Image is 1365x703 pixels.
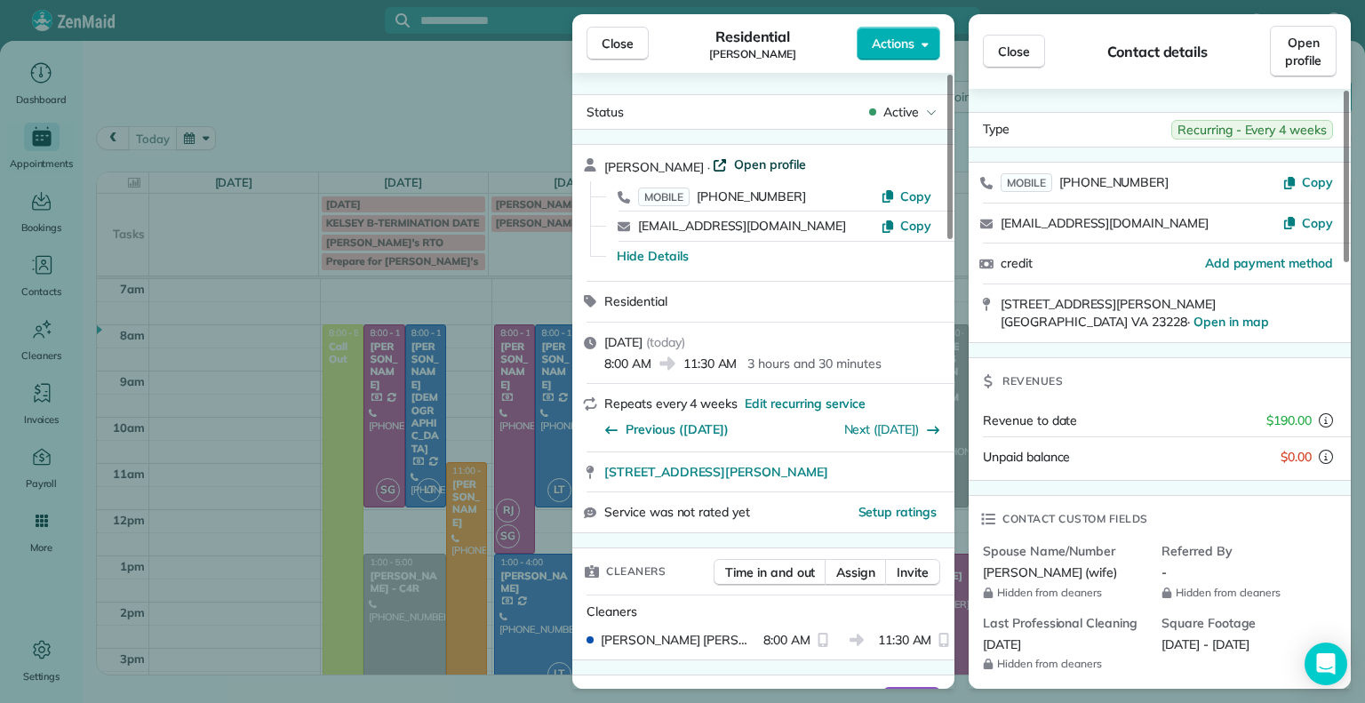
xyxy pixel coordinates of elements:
span: · [704,160,714,174]
span: Hidden from cleaners [983,586,1147,600]
span: Type [983,120,1010,140]
span: [PHONE_NUMBER] [1059,174,1169,190]
a: [EMAIL_ADDRESS][DOMAIN_NAME] [638,218,846,234]
span: MOBILE [1001,173,1052,192]
a: Next ([DATE]) [844,421,920,437]
button: Setup ratings [858,503,938,521]
span: [PHONE_NUMBER] [697,188,806,204]
span: [PERSON_NAME] [PERSON_NAME] [601,631,756,649]
span: Setup ratings [858,504,938,520]
span: [PERSON_NAME] (wife) [983,564,1117,580]
a: Open in map [1193,314,1269,330]
span: Referred By [1161,542,1326,560]
a: MOBILE[PHONE_NUMBER] [1001,173,1169,191]
span: Hidden from cleaners [1161,586,1326,600]
span: credit [1001,255,1033,271]
span: Edit recurring service [745,395,866,412]
a: [EMAIL_ADDRESS][DOMAIN_NAME] [1001,215,1209,231]
span: Residential [715,26,791,47]
button: Next ([DATE]) [844,420,941,438]
span: [DATE] - [DATE] [1161,636,1249,652]
span: Last Professional Cleaning [983,614,1147,632]
span: Hidden from cleaners [983,657,1147,671]
span: Copy [900,218,931,234]
span: [DATE] [983,636,1021,652]
button: Close [983,35,1045,68]
div: Open Intercom Messenger [1305,643,1347,685]
span: Actions [872,35,914,52]
span: Residential [604,293,667,309]
span: 11:30 AM [878,631,932,649]
span: $0.00 [1281,448,1312,466]
span: $190.00 [1266,411,1312,429]
button: Copy [1282,173,1333,191]
span: Assign [836,563,875,581]
span: Bathrooms [1161,685,1326,703]
span: MOBILE [638,188,690,206]
span: Revenue to date [983,412,1077,428]
span: 11:30 AM [683,355,738,372]
span: Status [587,104,624,120]
span: Copy [900,188,931,204]
span: Invite [897,563,929,581]
a: Add payment method [1205,254,1333,272]
span: Cleaners [587,603,637,619]
button: Invite [885,559,940,586]
span: Revenues [1002,372,1063,390]
span: Close [998,43,1030,60]
span: Contact custom fields [1002,510,1148,528]
span: Close [602,35,634,52]
a: Open profile [1270,26,1337,77]
button: Hide Details [617,247,689,265]
button: Previous ([DATE]) [604,420,729,438]
button: Close [587,27,649,60]
span: 8:00 AM [763,631,810,649]
span: Spouse Name/Number [983,542,1147,560]
button: Assign [825,559,887,586]
button: Copy [1282,214,1333,232]
span: [STREET_ADDRESS][PERSON_NAME] [GEOGRAPHIC_DATA] VA 23228 · [1001,296,1269,331]
span: [PERSON_NAME] [604,159,704,175]
button: Time in and out [714,559,826,586]
span: [DATE] [604,334,643,350]
span: Active [883,103,919,121]
span: Copy [1302,215,1333,231]
span: Contact details [1107,41,1208,62]
span: Time in and out [725,563,815,581]
p: 3 hours and 30 minutes [747,355,881,372]
span: [STREET_ADDRESS][PERSON_NAME] [604,463,828,481]
span: Unpaid balance [983,448,1070,466]
span: Previous ([DATE]) [626,420,729,438]
span: Cleaners [606,563,666,580]
span: Open profile [1285,34,1321,69]
span: 8:00 AM [604,355,651,372]
a: Open profile [713,156,806,173]
span: Recurring - Every 4 weeks [1171,120,1333,140]
button: Copy [881,217,931,235]
span: ( today ) [646,334,685,350]
span: Bedrooms [983,685,1147,703]
a: MOBILE[PHONE_NUMBER] [638,188,806,205]
span: - [1161,564,1167,580]
span: Service was not rated yet [604,503,750,522]
span: [PERSON_NAME] [709,47,796,61]
button: Copy [881,188,931,205]
span: Repeats every 4 weeks [604,395,738,411]
a: [STREET_ADDRESS][PERSON_NAME] [604,463,944,481]
span: Open profile [734,156,806,173]
span: Copy [1302,174,1333,190]
span: Square Footage [1161,614,1326,632]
